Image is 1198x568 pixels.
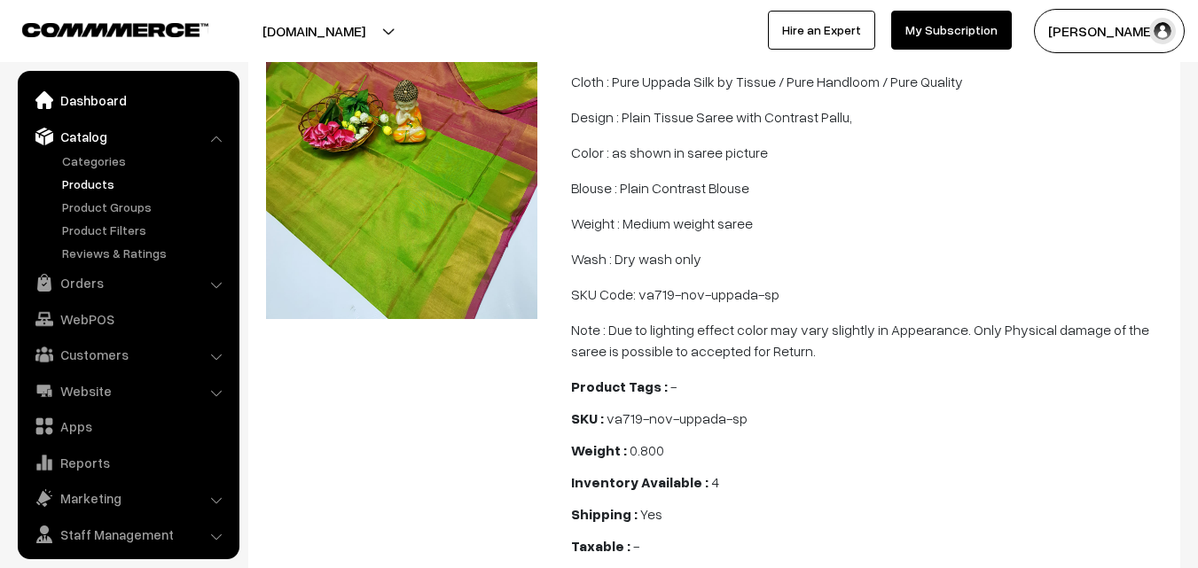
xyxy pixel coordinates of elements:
[571,106,1170,128] p: Design : Plain Tissue Saree with Contrast Pallu,
[22,23,208,36] img: COMMMERCE
[22,447,233,479] a: Reports
[58,244,233,262] a: Reviews & Ratings
[633,537,639,555] span: -
[891,11,1012,50] a: My Subscription
[571,319,1170,362] p: Note : Due to lighting effect color may vary slightly in Appearance. Only Physical damage of the ...
[22,84,233,116] a: Dashboard
[607,409,748,427] span: va719-nov-uppada-sp
[571,142,1170,163] p: Color : as shown in saree picture
[22,482,233,514] a: Marketing
[571,213,1170,234] p: Weight : Medium weight saree
[571,441,627,459] b: Weight :
[58,198,233,216] a: Product Groups
[711,473,719,491] span: 4
[22,338,233,370] a: Customers
[670,377,677,395] span: -
[22,410,233,442] a: Apps
[571,71,1170,92] p: Cloth : Pure Uppada Silk by Tissue / Pure Handloom / Pure Quality
[571,177,1170,198] p: Blouse : Plain Contrast Blouse
[640,505,662,523] span: Yes
[1034,9,1185,53] button: [PERSON_NAME]
[571,284,1170,305] p: SKU Code: va719-nov-uppada-sp
[571,377,668,395] b: Product Tags :
[22,121,233,152] a: Catalog
[58,152,233,170] a: Categories
[22,518,233,550] a: Staff Management
[200,9,427,53] button: [DOMAIN_NAME]
[58,221,233,239] a: Product Filters
[22,303,233,335] a: WebPOS
[571,248,1170,269] p: Wash : Dry wash only
[571,409,604,427] b: SKU :
[58,175,233,193] a: Products
[1149,18,1176,44] img: user
[22,267,233,299] a: Orders
[571,537,630,555] b: Taxable :
[571,473,709,491] b: Inventory Available :
[630,441,664,459] span: 0.800
[768,11,875,50] a: Hire an Expert
[22,375,233,407] a: Website
[571,505,638,523] b: Shipping :
[22,18,177,39] a: COMMMERCE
